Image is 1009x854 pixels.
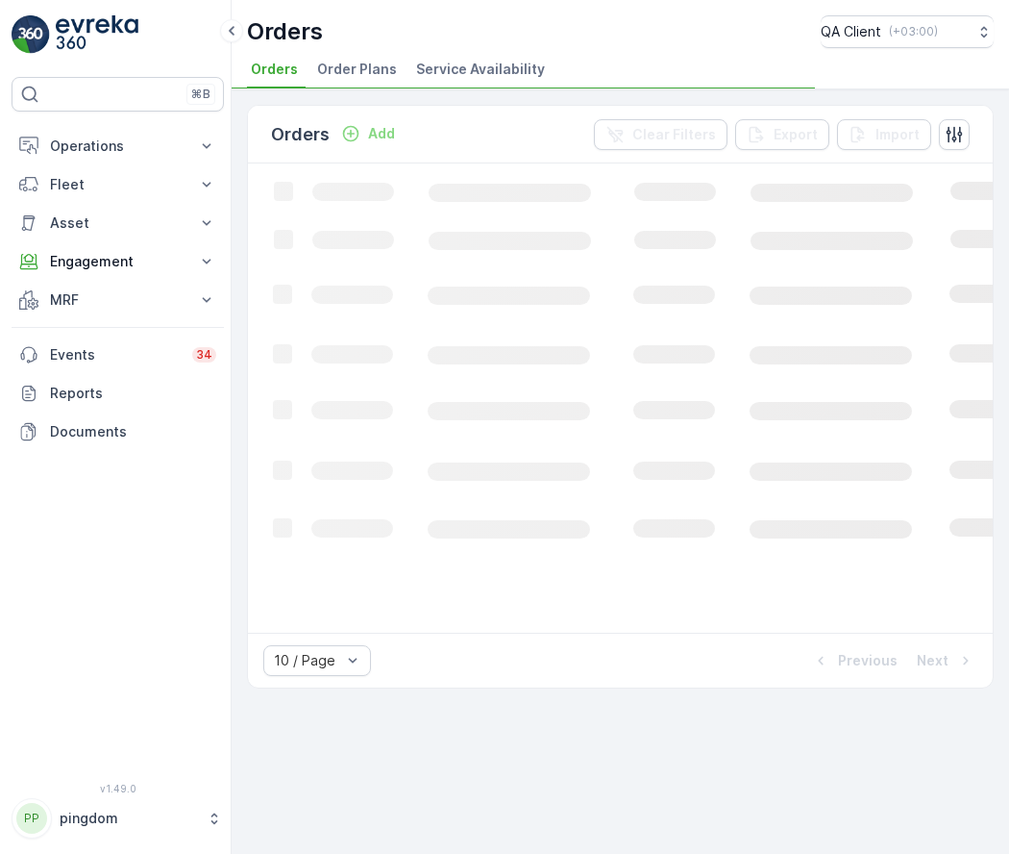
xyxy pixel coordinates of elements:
[838,651,898,670] p: Previous
[917,651,948,670] p: Next
[12,374,224,413] a: Reports
[368,124,395,143] p: Add
[50,384,216,403] p: Reports
[333,122,403,145] button: Add
[60,809,197,828] p: pingdom
[12,783,224,794] span: v 1.49.0
[12,204,224,242] button: Asset
[915,649,977,672] button: Next
[735,119,829,150] button: Export
[821,22,881,41] p: QA Client
[416,60,545,79] span: Service Availability
[594,119,727,150] button: Clear Filters
[191,87,210,102] p: ⌘B
[632,125,716,144] p: Clear Filters
[50,422,216,441] p: Documents
[12,165,224,204] button: Fleet
[809,649,899,672] button: Previous
[271,121,330,148] p: Orders
[12,798,224,839] button: PPpingdom
[50,252,185,271] p: Engagement
[889,24,938,39] p: ( +03:00 )
[50,137,185,156] p: Operations
[774,125,818,144] p: Export
[12,15,50,54] img: logo
[196,347,212,363] p: 34
[251,60,298,79] span: Orders
[317,60,397,79] span: Order Plans
[50,175,185,194] p: Fleet
[50,290,185,310] p: MRF
[12,413,224,451] a: Documents
[12,127,224,165] button: Operations
[12,281,224,319] button: MRF
[16,803,47,834] div: PP
[12,336,224,374] a: Events34
[12,242,224,281] button: Engagement
[875,125,920,144] p: Import
[50,213,185,233] p: Asset
[56,15,138,54] img: logo_light-DOdMpM7g.png
[837,119,931,150] button: Import
[247,16,323,47] p: Orders
[821,15,994,48] button: QA Client(+03:00)
[50,345,181,364] p: Events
